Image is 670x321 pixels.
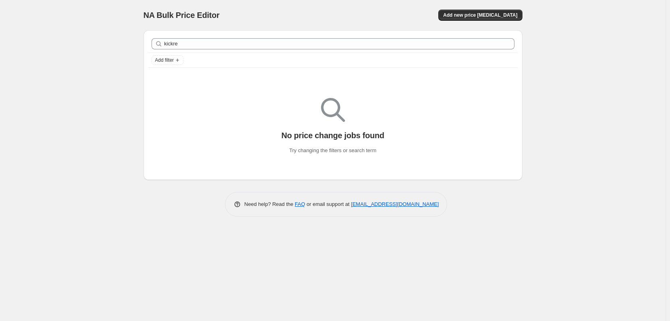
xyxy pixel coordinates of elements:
a: [EMAIL_ADDRESS][DOMAIN_NAME] [351,201,439,207]
a: FAQ [295,201,305,207]
span: Add new price [MEDICAL_DATA] [443,12,517,18]
p: Try changing the filters or search term [289,147,376,155]
button: Add new price [MEDICAL_DATA] [438,10,522,21]
img: Empty search results [321,98,345,122]
span: or email support at [305,201,351,207]
p: No price change jobs found [281,131,384,140]
span: Add filter [155,57,174,63]
span: Need help? Read the [244,201,295,207]
button: Add filter [152,55,183,65]
span: NA Bulk Price Editor [144,11,220,20]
